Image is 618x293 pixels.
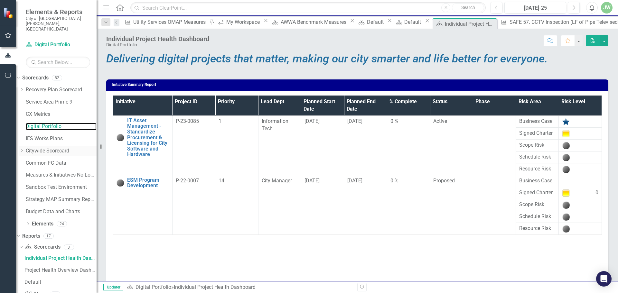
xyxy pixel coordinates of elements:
span: Resource Risk [519,165,555,173]
div: 0 % [390,177,426,185]
div: Individual Project Health Dashboard [445,20,495,28]
em: Delivering digital projects that matter, making our city smarter and life better for everyone. [106,52,548,65]
span: Resource Risk [519,225,555,232]
a: Scorecards [22,74,49,82]
span: Active [433,118,447,124]
div: Utility Services OMAP Measures [133,18,208,26]
td: Double-Click to Edit [387,175,430,234]
div: Default [367,18,386,26]
span: Schedule Risk [519,153,555,161]
div: Default [404,18,423,26]
div: [DATE]-25 [507,4,564,12]
a: Budget Data and Charts [26,208,97,215]
img: Complete [562,118,570,125]
span: Signed Charter [519,130,555,137]
span: P-22-0007 [176,178,199,184]
span: Business Case [519,118,555,125]
span: P-23-0085 [176,118,199,124]
div: Open Intercom Messenger [596,271,612,287]
img: Caution [562,130,570,137]
img: No Information [562,142,570,149]
span: [DATE] [347,118,362,124]
a: Default [23,277,97,287]
a: Recovery Plan Scorecard [26,86,97,94]
div: Digital Portfolio [106,42,209,47]
a: Reports [22,233,40,240]
div: Individual Project Health Dashboard [174,284,256,290]
span: 14 [219,178,224,184]
a: Sandbox Test Environment [26,184,97,191]
span: 0 [595,189,598,197]
div: Individual Project Health Dashboard [24,255,97,261]
a: ESM Program Development [127,177,169,188]
a: Elements [32,220,53,228]
div: 24 [57,221,67,226]
span: City Manager [262,178,292,184]
button: [DATE]-25 [504,2,566,14]
span: Search [461,5,475,10]
a: IES Works Plans [26,135,97,142]
a: IT Asset Management - Standardize Procurement & Licensing for City Software and Hardware [127,118,169,157]
span: Proposed [433,178,455,184]
div: Default [24,279,97,285]
a: My Workspace [216,18,262,26]
a: Measures & Initiatives No Longer Used [26,171,97,179]
img: ClearPoint Strategy [3,7,15,19]
button: Search [452,3,484,12]
small: City of [GEOGRAPHIC_DATA][PERSON_NAME], [GEOGRAPHIC_DATA] [26,16,90,32]
td: Double-Click to Edit [473,115,516,175]
span: Scope Risk [519,142,555,149]
div: 82 [52,75,62,80]
span: Signed Charter [519,189,555,197]
a: Common FC Data [26,160,97,167]
img: No Information [116,133,124,141]
a: Utility Services OMAP Measures [123,18,208,26]
td: Double-Click to Edit Right Click for Context Menu [113,175,173,234]
img: No Information [116,179,124,187]
span: Schedule Risk [519,213,555,220]
div: Project Health Overview Dashboard [24,267,97,273]
img: No Information [562,213,570,221]
span: 1 [219,118,221,124]
span: [DATE] [304,118,320,124]
td: Double-Click to Edit [473,175,516,234]
a: AWWA Benchmark Measures [270,18,348,26]
img: No Information [562,165,570,173]
a: Default [394,18,423,26]
div: 3 [64,244,74,250]
div: » [126,284,352,291]
a: Strategy MAP Summary Reports [26,196,97,203]
a: Default [356,18,386,26]
input: Search Below... [26,57,90,68]
div: 17 [43,233,54,239]
button: JW [601,2,613,14]
img: Caution [562,189,570,197]
span: Business Case [519,177,555,185]
a: Individual Project Health Dashboard [23,253,97,263]
a: Scorecards [25,243,60,251]
a: Service Area Prime 9 [26,98,97,106]
a: Digital Portfolio [136,284,171,290]
a: Digital Portfolio [26,123,97,130]
span: Updater [103,284,123,290]
div: AWWA Benchmark Measures [281,18,348,26]
td: Double-Click to Edit [387,115,430,175]
span: Scope Risk [519,201,555,208]
span: [DATE] [304,178,320,184]
img: No Information [562,225,570,233]
a: CX Metrics [26,111,97,118]
a: Project Health Overview Dashboard [23,265,97,275]
div: Individual Project Health Dashboard [106,35,209,42]
a: Citywide Scorecard [26,147,97,155]
img: No Information [562,201,570,209]
span: Information Tech [262,118,288,132]
div: 0 % [390,118,426,125]
h3: Initiative Summary Report [112,83,605,87]
div: My Workspace [226,18,262,26]
input: Search ClearPoint... [130,2,486,14]
span: [DATE] [347,178,362,184]
td: Double-Click to Edit Right Click for Context Menu [113,115,173,175]
span: Elements & Reports [26,8,90,16]
img: No Information [562,153,570,161]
